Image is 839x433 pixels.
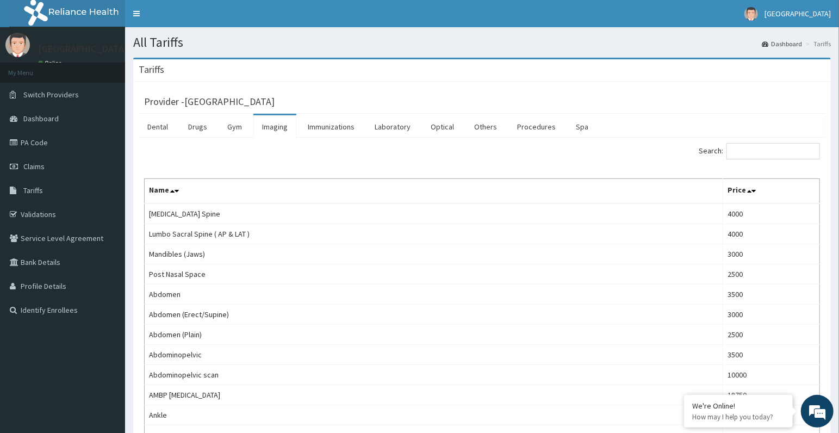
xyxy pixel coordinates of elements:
td: 3000 [723,244,820,264]
td: Abdomen (Plain) [145,325,723,345]
td: 4000 [723,224,820,244]
td: AMBP [MEDICAL_DATA] [145,385,723,405]
h1: All Tariffs [133,35,831,50]
a: Laboratory [366,115,419,138]
td: Abdomen [145,284,723,305]
td: Abdominopelvic [145,345,723,365]
td: 4000 [723,203,820,224]
label: Search: [699,143,820,159]
a: Online [38,59,64,67]
div: We're Online! [692,401,785,411]
a: Spa [567,115,597,138]
a: Immunizations [299,115,363,138]
span: Claims [23,162,45,171]
td: 2500 [723,325,820,345]
a: Dashboard [762,39,802,48]
td: Mandibles (Jaws) [145,244,723,264]
td: 3500 [723,284,820,305]
td: 3000 [723,305,820,325]
td: Abdomen (Erect/Supine) [145,305,723,325]
h3: Provider - [GEOGRAPHIC_DATA] [144,97,275,107]
a: Optical [422,115,463,138]
textarea: Type your message and hit 'Enter' [5,297,207,335]
img: User Image [5,33,30,57]
td: 3500 [723,345,820,365]
a: Procedures [508,115,564,138]
div: Chat with us now [57,61,183,75]
td: Post Nasal Space [145,264,723,284]
th: Price [723,179,820,204]
a: Drugs [179,115,216,138]
a: Dental [139,115,177,138]
span: Tariffs [23,185,43,195]
td: 18750 [723,385,820,405]
td: Abdominopelvic scan [145,365,723,385]
td: 2500 [723,264,820,284]
a: Imaging [253,115,296,138]
span: We're online! [63,137,150,247]
a: Gym [219,115,251,138]
span: Dashboard [23,114,59,123]
h3: Tariffs [139,65,164,75]
p: [GEOGRAPHIC_DATA] [38,44,128,54]
span: [GEOGRAPHIC_DATA] [765,9,831,18]
td: Ankle [145,405,723,425]
img: d_794563401_company_1708531726252_794563401 [20,54,44,82]
td: [MEDICAL_DATA] Spine [145,203,723,224]
img: User Image [744,7,758,21]
td: Lumbo Sacral Spine ( AP & LAT ) [145,224,723,244]
th: Name [145,179,723,204]
span: Switch Providers [23,90,79,100]
li: Tariffs [803,39,831,48]
p: How may I help you today? [692,412,785,422]
input: Search: [726,143,820,159]
td: 10000 [723,365,820,385]
div: Minimize live chat window [178,5,204,32]
a: Others [465,115,506,138]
